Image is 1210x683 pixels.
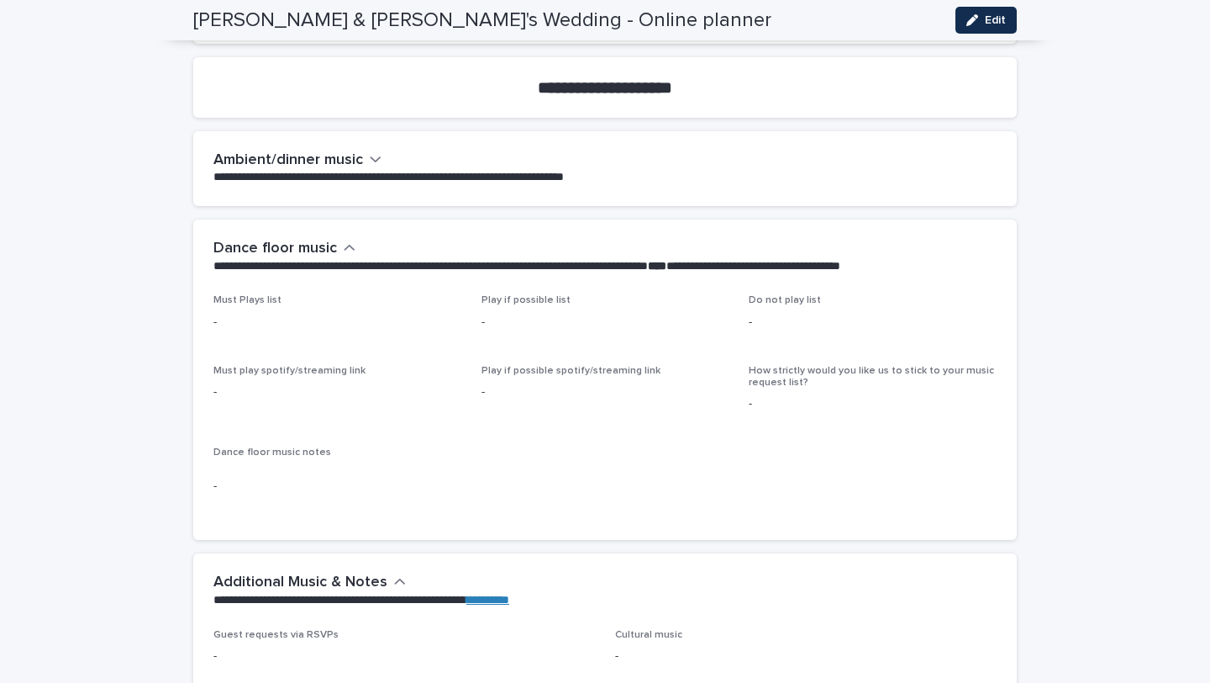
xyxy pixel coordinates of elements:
[213,648,595,665] p: -
[213,574,387,592] h2: Additional Music & Notes
[481,314,729,331] p: -
[213,240,337,258] h2: Dance floor music
[985,14,1006,26] span: Edit
[481,295,571,305] span: Play if possible list
[213,366,366,376] span: Must play spotify/streaming link
[213,151,381,170] button: Ambient/dinner music
[213,151,363,170] h2: Ambient/dinner music
[213,314,461,331] p: -
[749,295,821,305] span: Do not play list
[213,478,997,495] p: -
[615,648,997,665] p: -
[213,447,331,458] span: Dance floor music notes
[213,240,355,258] button: Dance floor music
[749,395,997,413] p: -
[749,366,994,388] span: How strictly would you like us to stick to your music request list?
[213,630,339,640] span: Guest requests via RSVPs
[481,384,729,401] p: -
[955,7,1017,34] button: Edit
[481,366,660,376] span: Play if possible spotify/streaming link
[193,8,771,33] h2: [PERSON_NAME] & [PERSON_NAME]'s Wedding - Online planner
[213,574,406,592] button: Additional Music & Notes
[213,295,281,305] span: Must Plays list
[213,384,461,401] p: -
[615,630,682,640] span: Cultural music
[749,314,997,331] p: -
